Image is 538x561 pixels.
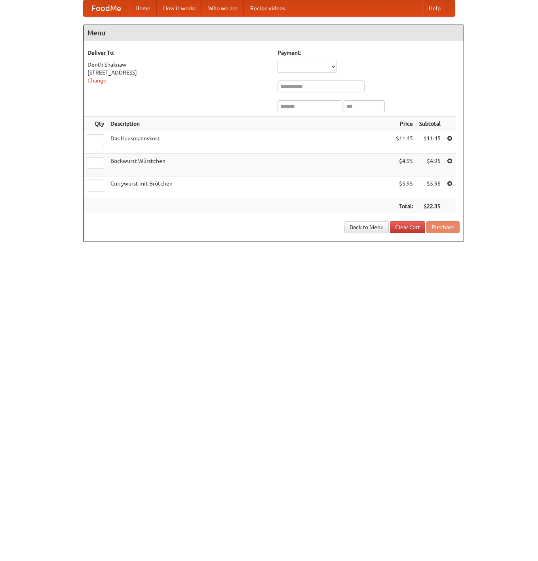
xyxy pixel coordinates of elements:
[416,131,444,154] td: $11.45
[390,221,425,233] a: Clear Cart
[393,154,416,176] td: $4.95
[87,61,270,69] div: Denth Shaknaw
[244,0,291,16] a: Recipe videos
[157,0,202,16] a: How it works
[84,0,129,16] a: FoodMe
[84,117,107,131] th: Qty
[422,0,447,16] a: Help
[87,49,270,57] h5: Deliver To:
[344,221,389,233] a: Back to Menu
[393,117,416,131] th: Price
[107,117,393,131] th: Description
[107,176,393,199] td: Currywurst mit Brötchen
[278,49,460,57] h5: Payment:
[416,117,444,131] th: Subtotal
[87,77,106,84] a: Change
[416,176,444,199] td: $5.95
[393,199,416,214] th: Total:
[129,0,157,16] a: Home
[426,221,460,233] button: Purchase
[84,25,464,41] h4: Menu
[416,199,444,214] th: $22.35
[416,154,444,176] td: $4.95
[107,131,393,154] td: Das Hausmannskost
[87,69,270,77] div: [STREET_ADDRESS]
[202,0,244,16] a: Who we are
[393,131,416,154] td: $11.45
[107,154,393,176] td: Bockwurst Würstchen
[393,176,416,199] td: $5.95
